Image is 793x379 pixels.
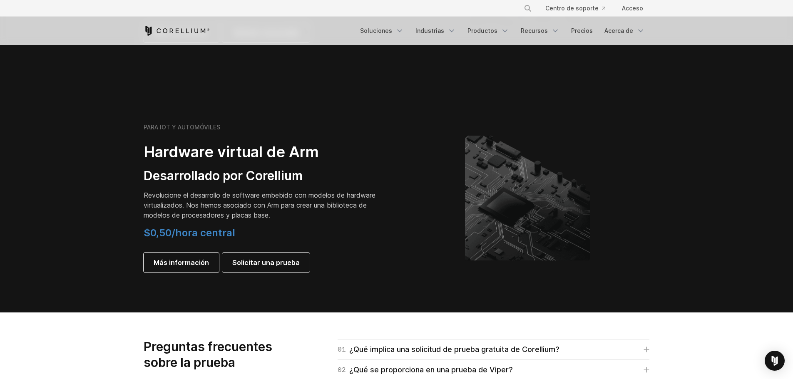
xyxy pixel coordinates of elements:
[360,27,392,34] font: Soluciones
[520,1,535,16] button: Buscar
[338,344,649,355] a: 01¿Qué implica una solicitud de prueba gratuita de Corellium?
[415,27,444,34] font: Industrias
[349,345,559,354] font: ¿Qué implica una solicitud de prueba gratuita de Corellium?
[144,143,319,161] font: Hardware virtual de Arm
[545,5,599,12] font: Centro de soporte
[154,258,209,267] font: Más información
[144,168,303,183] font: Desarrollado por Corellium
[467,27,497,34] font: Productos
[604,27,633,34] font: Acerca de
[144,227,235,239] font: $0,50/hora central
[222,253,310,272] a: Solicitar una prueba
[355,23,650,38] div: Menú de navegación
[521,27,548,34] font: Recursos
[144,26,210,36] a: Inicio de Corellium
[144,253,219,272] a: Más información
[232,258,300,267] font: Solicitar una prueba
[765,351,785,371] div: Open Intercom Messenger
[338,345,346,353] font: 01
[144,124,220,131] font: PARA IOT Y AUTOMÓVILES
[338,365,346,374] font: 02
[622,5,643,12] font: Acceso
[465,136,590,260] img: Plataforma de hardware virtual ARM de Corellium
[349,365,513,374] font: ¿Qué se proporciona en una prueba de Viper?
[338,364,649,376] a: 02¿Qué se proporciona en una prueba de Viper?
[571,27,593,34] font: Precios
[144,191,375,219] font: Revolucione el desarrollo de software embebido con modelos de hardware virtualizados. Nos hemos a...
[514,1,650,16] div: Menú de navegación
[144,339,272,370] font: Preguntas frecuentes sobre la prueba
